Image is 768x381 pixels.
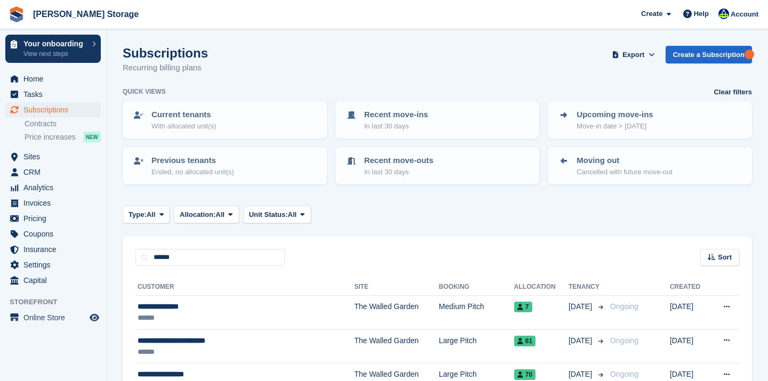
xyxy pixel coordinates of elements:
[439,329,514,363] td: Large Pitch
[23,196,87,210] span: Invoices
[151,167,234,177] p: Ended, no allocated unit(s)
[151,155,234,167] p: Previous tenants
[151,121,216,132] p: With allocated unit(s)
[549,102,751,137] a: Upcoming move-ins Move-in date > [DATE]
[124,102,326,137] a: Current tenants With allocated unit(s)
[288,209,297,220] span: All
[174,206,239,223] button: Allocation: All
[622,50,644,60] span: Export
[29,5,143,23] a: [PERSON_NAME] Storage
[514,302,532,312] span: 7
[23,102,87,117] span: Subscriptions
[354,296,439,330] td: The Walled Garden
[670,296,710,330] td: [DATE]
[610,336,638,345] span: Ongoing
[577,121,653,132] p: Move-in date > [DATE]
[364,155,434,167] p: Recent move-outs
[83,132,101,142] div: NEW
[549,148,751,183] a: Moving out Cancelled with future move-out
[610,370,638,378] span: Ongoing
[5,196,101,210] a: menu
[5,102,101,117] a: menu
[364,109,428,121] p: Recent move-ins
[666,46,752,63] a: Create a Subscription
[5,226,101,241] a: menu
[23,226,87,241] span: Coupons
[5,149,101,164] a: menu
[243,206,311,223] button: Unit Status: All
[364,167,434,177] p: In last 30 days
[25,131,101,143] a: Price increases NEW
[23,149,87,164] span: Sites
[123,206,170,223] button: Type: All
[569,279,606,296] th: Tenancy
[123,87,166,96] h6: Quick views
[23,242,87,257] span: Insurance
[123,62,208,74] p: Recurring billing plans
[23,165,87,180] span: CRM
[745,50,754,59] div: Tooltip anchor
[670,279,710,296] th: Created
[23,71,87,86] span: Home
[5,273,101,288] a: menu
[569,369,594,380] span: [DATE]
[10,297,106,307] span: Storefront
[5,257,101,272] a: menu
[129,209,147,220] span: Type:
[439,296,514,330] td: Medium Pitch
[249,209,288,220] span: Unit Status:
[354,329,439,363] td: The Walled Garden
[718,9,729,19] img: Louise Pain
[337,102,539,137] a: Recent move-ins In last 30 days
[337,148,539,183] a: Recent move-outs In last 30 days
[364,121,428,132] p: In last 30 days
[215,209,225,220] span: All
[23,49,87,59] p: View next steps
[135,279,354,296] th: Customer
[514,336,535,346] span: 61
[694,9,709,19] span: Help
[5,310,101,325] a: menu
[180,209,215,220] span: Allocation:
[5,35,101,63] a: Your onboarding View next steps
[151,109,216,121] p: Current tenants
[9,6,25,22] img: stora-icon-8386f47178a22dfd0bd8f6a31ec36ba5ce8667c1dd55bd0f319d3a0aa187defe.svg
[610,302,638,311] span: Ongoing
[124,148,326,183] a: Previous tenants Ended, no allocated unit(s)
[25,119,101,129] a: Contracts
[641,9,662,19] span: Create
[5,87,101,102] a: menu
[5,165,101,180] a: menu
[23,87,87,102] span: Tasks
[5,71,101,86] a: menu
[25,132,76,142] span: Price increases
[577,167,672,177] p: Cancelled with future move-out
[5,242,101,257] a: menu
[23,180,87,195] span: Analytics
[514,279,569,296] th: Allocation
[514,369,535,380] span: 70
[123,46,208,60] h1: Subscriptions
[23,211,87,226] span: Pricing
[577,109,653,121] p: Upcoming move-ins
[569,301,594,312] span: [DATE]
[670,329,710,363] td: [DATE]
[23,310,87,325] span: Online Store
[23,257,87,272] span: Settings
[23,273,87,288] span: Capital
[718,252,732,263] span: Sort
[5,180,101,195] a: menu
[439,279,514,296] th: Booking
[88,311,101,324] a: Preview store
[569,335,594,346] span: [DATE]
[354,279,439,296] th: Site
[147,209,156,220] span: All
[714,87,752,98] a: Clear filters
[5,211,101,226] a: menu
[731,9,758,20] span: Account
[577,155,672,167] p: Moving out
[23,40,87,47] p: Your onboarding
[610,46,657,63] button: Export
